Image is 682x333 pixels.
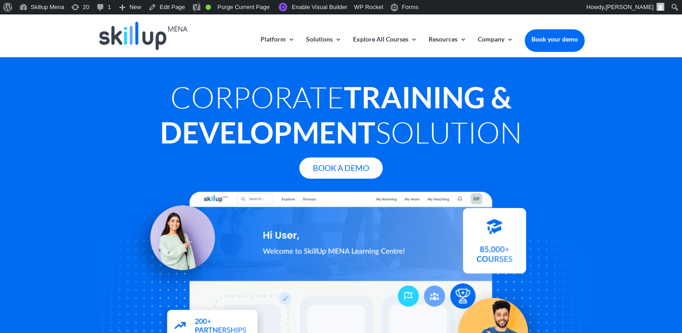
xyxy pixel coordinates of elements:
span: [PERSON_NAME] [605,4,654,10]
strong: Training & Development [160,79,512,150]
a: Explore All Courses [353,36,417,57]
h1: Corporate Solution [98,79,585,154]
a: Platform [261,36,295,57]
img: Learning Management Solution - SkillUp [127,195,224,293]
a: Resources [429,36,467,57]
a: Book your demo [525,29,585,49]
a: Solutions [306,36,342,57]
a: Company [478,36,513,57]
img: Skillup Mena [99,22,188,50]
a: Book A Demo [299,157,383,179]
iframe: Chat Widget [637,290,682,333]
img: Courses library - SkillUp MENA [463,212,526,277]
div: Good [206,5,211,10]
